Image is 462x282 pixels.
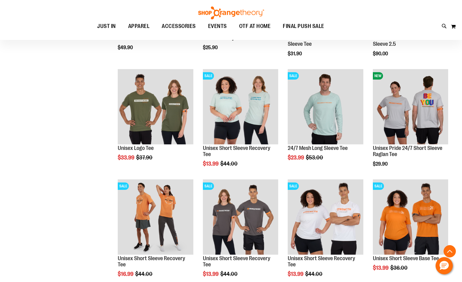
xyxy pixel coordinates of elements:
[118,35,184,41] a: Unisex Crewneck Sweatshirt
[288,179,363,256] a: Product image for Unisex Short Sleeve Recovery TeeSALE
[288,271,304,277] span: $13.99
[373,255,439,261] a: Unisex Short Sleeve Base Tee
[203,179,278,255] img: Product image for Unisex Short Sleeve Recovery Tee
[370,66,451,182] div: product
[118,255,185,268] a: Unisex Short Sleeve Recovery Tee
[288,69,363,145] a: Main Image of 1457095SALE
[118,145,154,151] a: Unisex Logo Tee
[156,19,202,33] a: ACCESSORIES
[288,145,348,151] a: 24/7 Mesh Long Sleeve Tee
[288,72,299,80] span: SALE
[288,155,305,161] span: $23.99
[135,271,153,277] span: $44.00
[283,19,324,33] span: FINAL PUSH SALE
[220,271,239,277] span: $44.00
[197,6,265,19] img: Shop Orangetheory
[203,182,214,190] span: SALE
[203,69,278,145] a: Main of 2024 AUGUST Unisex Short Sleeve Recovery TeeSALE
[203,72,214,80] span: SALE
[118,182,129,190] span: SALE
[288,35,349,47] a: Unisex Relaxed Crew Short Sleeve Tee
[203,161,219,167] span: $13.99
[373,51,389,57] span: $90.00
[373,179,448,255] img: Product image for Unisex Short Sleeve Base Tee
[203,145,270,157] a: Unisex Short Sleeve Recovery Tee
[203,69,278,144] img: Main of 2024 AUGUST Unisex Short Sleeve Recovery Tee
[373,35,445,47] a: lululemon Metal Vent Tech Short Sleeve 2.5
[239,19,271,33] span: OTF AT HOME
[373,182,384,190] span: SALE
[118,179,193,255] img: Unisex Short Sleeve Recovery Tee primary image
[444,245,456,257] button: Back To Top
[285,66,366,176] div: product
[203,35,273,41] a: Unisex Jersey Short Sleeve Tee
[203,255,270,268] a: Unisex Short Sleeve Recovery Tee
[162,19,196,33] span: ACCESSORIES
[373,69,448,145] a: Unisex Pride 24/7 Short Sleeve Raglan TeeNEW
[122,19,156,33] a: APPAREL
[288,255,355,268] a: Unisex Short Sleeve Recovery Tee
[288,182,299,190] span: SALE
[97,19,116,33] span: JUST IN
[128,19,150,33] span: APPAREL
[118,179,193,256] a: Unisex Short Sleeve Recovery Tee primary imageSALE
[115,66,196,176] div: product
[203,271,219,277] span: $13.99
[136,155,153,161] span: $37.90
[203,179,278,256] a: Product image for Unisex Short Sleeve Recovery TeeSALE
[203,45,219,50] span: $25.90
[202,19,233,33] a: EVENTS
[233,19,277,33] a: OTF AT HOME
[305,271,323,277] span: $44.00
[373,265,389,271] span: $13.99
[306,155,324,161] span: $53.00
[118,45,134,50] span: $49.90
[288,69,363,144] img: Main Image of 1457095
[118,271,134,277] span: $16.99
[220,161,239,167] span: $44.00
[277,19,330,33] a: FINAL PUSH SALE
[118,69,193,145] a: Unisex Logo Tee
[208,19,227,33] span: EVENTS
[288,51,303,57] span: $31.90
[288,179,363,255] img: Product image for Unisex Short Sleeve Recovery Tee
[118,155,135,161] span: $33.99
[91,19,122,33] a: JUST IN
[373,161,389,167] span: $29.90
[436,257,453,274] button: Hello, have a question? Let’s chat.
[373,179,448,256] a: Product image for Unisex Short Sleeve Base TeeSALE
[118,69,193,144] img: Unisex Logo Tee
[373,72,383,80] span: NEW
[200,66,281,182] div: product
[390,265,409,271] span: $36.00
[373,69,448,144] img: Unisex Pride 24/7 Short Sleeve Raglan Tee
[373,145,442,157] a: Unisex Pride 24/7 Short Sleeve Raglan Tee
